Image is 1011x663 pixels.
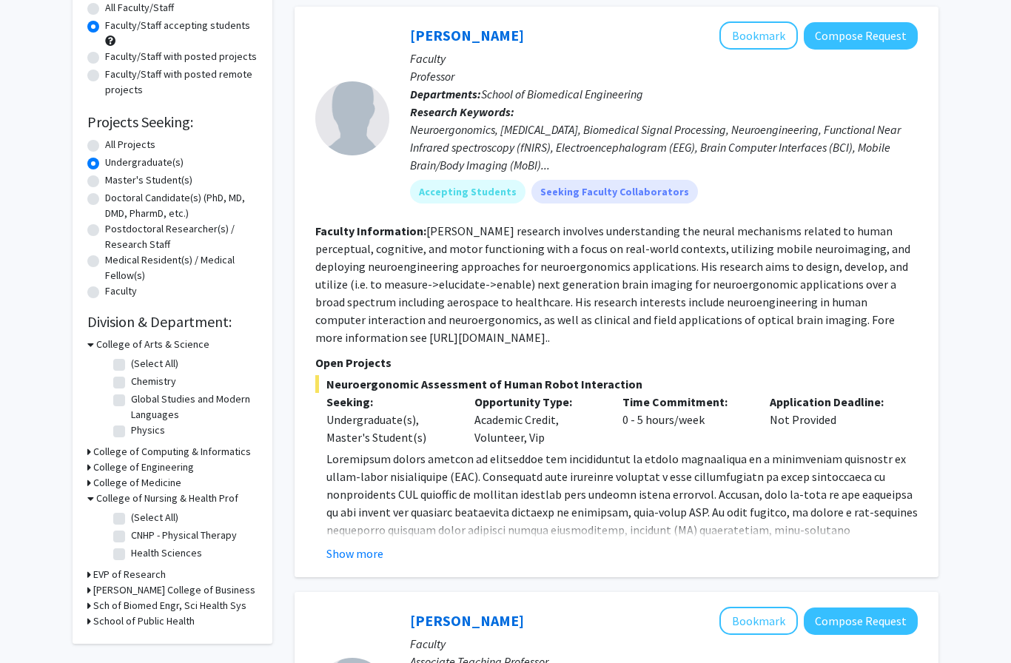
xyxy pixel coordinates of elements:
[131,391,254,423] label: Global Studies and Modern Languages
[131,374,176,389] label: Chemistry
[719,21,798,50] button: Add Hasan Ayaz to Bookmarks
[611,393,759,446] div: 0 - 5 hours/week
[105,283,137,299] label: Faculty
[105,252,258,283] label: Medical Resident(s) / Medical Fellow(s)
[759,393,907,446] div: Not Provided
[410,26,524,44] a: [PERSON_NAME]
[326,450,918,663] p: Loremipsum dolors ametcon ad elitseddoe tem incididuntut la etdolo magnaaliqua en a minimveniam q...
[315,223,910,345] fg-read-more: [PERSON_NAME] research involves understanding the neural mechanisms related to human perceptual, ...
[87,113,258,131] h2: Projects Seeking:
[93,475,181,491] h3: College of Medicine
[463,393,611,446] div: Academic Credit, Volunteer, Vip
[105,172,192,188] label: Master's Student(s)
[410,180,525,203] mat-chip: Accepting Students
[804,608,918,635] button: Compose Request to Christina Love
[131,510,178,525] label: (Select All)
[315,375,918,393] span: Neuroergonomic Assessment of Human Robot Interaction
[315,223,426,238] b: Faculty Information:
[105,67,258,98] label: Faculty/Staff with posted remote projects
[315,354,918,371] p: Open Projects
[105,49,257,64] label: Faculty/Staff with posted projects
[326,393,452,411] p: Seeking:
[531,180,698,203] mat-chip: Seeking Faculty Collaborators
[11,596,63,652] iframe: Chat
[410,87,481,101] b: Departments:
[474,393,600,411] p: Opportunity Type:
[105,18,250,33] label: Faculty/Staff accepting students
[87,313,258,331] h2: Division & Department:
[410,50,918,67] p: Faculty
[719,607,798,635] button: Add Christina Love to Bookmarks
[93,460,194,475] h3: College of Engineering
[93,598,246,613] h3: Sch of Biomed Engr, Sci Health Sys
[93,567,166,582] h3: EVP of Research
[622,393,748,411] p: Time Commitment:
[93,613,195,629] h3: School of Public Health
[410,121,918,174] div: Neuroergonomics, [MEDICAL_DATA], Biomedical Signal Processing, Neuroengineering, Functional Near ...
[105,221,258,252] label: Postdoctoral Researcher(s) / Research Staff
[131,356,178,371] label: (Select All)
[96,491,238,506] h3: College of Nursing & Health Prof
[131,528,237,543] label: CNHP - Physical Therapy
[105,137,155,152] label: All Projects
[131,423,165,438] label: Physics
[410,104,514,119] b: Research Keywords:
[410,635,918,653] p: Faculty
[770,393,896,411] p: Application Deadline:
[410,67,918,85] p: Professor
[326,545,383,562] button: Show more
[96,337,209,352] h3: College of Arts & Science
[93,582,255,598] h3: [PERSON_NAME] College of Business
[804,22,918,50] button: Compose Request to Hasan Ayaz
[105,190,258,221] label: Doctoral Candidate(s) (PhD, MD, DMD, PharmD, etc.)
[410,611,524,630] a: [PERSON_NAME]
[131,545,202,561] label: Health Sciences
[326,411,452,446] div: Undergraduate(s), Master's Student(s)
[93,444,251,460] h3: College of Computing & Informatics
[105,155,184,170] label: Undergraduate(s)
[481,87,643,101] span: School of Biomedical Engineering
